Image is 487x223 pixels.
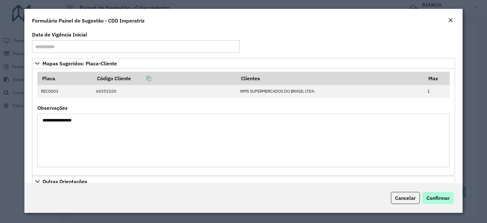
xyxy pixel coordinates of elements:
button: Confirmar [422,192,454,204]
th: Placa [37,72,93,85]
span: Cancelar [395,195,416,201]
a: Mapas Sugeridos: Placa-Cliente [32,58,455,69]
span: Confirmar [426,195,450,201]
a: Outras Orientações [32,176,455,187]
td: 60352100 [93,85,237,98]
td: REC0003 [37,85,93,98]
th: Código Cliente [93,72,237,85]
div: Mapas Sugeridos: Placa-Cliente [32,69,455,175]
label: Observações [37,104,68,112]
button: Close [446,16,455,25]
h4: Formulário Painel de Sugestão - CDD Imperatriz [32,17,145,24]
td: 1 [424,85,450,98]
button: Cancelar [391,192,420,204]
a: Copiar [131,75,151,82]
label: Data de Vigência Inicial [32,31,87,38]
span: Mapas Sugeridos: Placa-Cliente [42,61,117,66]
th: Clientes [237,72,424,85]
span: Outras Orientações [42,179,87,184]
em: Fechar [448,18,453,23]
td: WMS SUPERMERCADOS DO BRASIL LTDA. [237,85,424,98]
th: Max [424,72,450,85]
